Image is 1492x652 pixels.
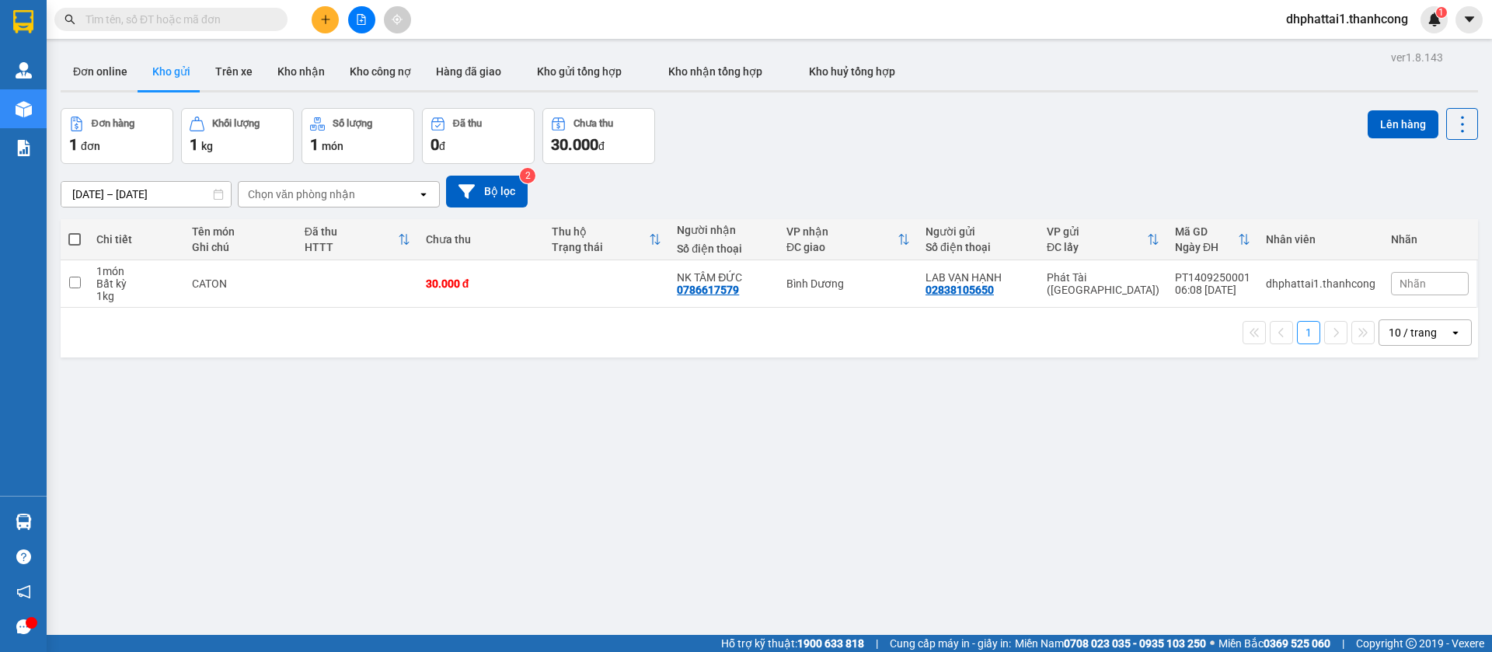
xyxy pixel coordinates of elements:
svg: open [417,188,430,200]
button: Lên hàng [1368,110,1438,138]
sup: 2 [520,168,535,183]
span: dhphattai1.thanhcong [1274,9,1421,29]
button: caret-down [1455,6,1483,33]
div: Bình Dương [786,277,910,290]
div: 0786617579 [677,284,739,296]
span: 30.000 [551,135,598,154]
div: 02838105650 [926,284,994,296]
div: Ngày ĐH [1175,241,1238,253]
div: VP nhận [786,225,898,238]
span: Nhãn [1400,277,1426,290]
button: Đơn online [61,53,140,90]
button: Chưa thu30.000đ [542,108,655,164]
span: kg [201,140,213,152]
div: Người gửi [926,225,1031,238]
span: món [322,140,343,152]
img: warehouse-icon [16,101,32,117]
th: Toggle SortBy [544,219,670,260]
div: Chọn văn phòng nhận [248,187,355,202]
button: Bộ lọc [446,176,528,207]
div: 10 / trang [1389,325,1437,340]
div: HTTT [305,241,398,253]
img: solution-icon [16,140,32,156]
img: logo-vxr [13,10,33,33]
th: Toggle SortBy [779,219,918,260]
th: Toggle SortBy [297,219,418,260]
span: | [1342,635,1344,652]
span: Kho huỷ tổng hợp [809,65,895,78]
div: Người nhận [677,224,771,236]
span: Cung cấp máy in - giấy in: [890,635,1011,652]
span: đ [439,140,445,152]
span: Hỗ trợ kỹ thuật: [721,635,864,652]
strong: 0708 023 035 - 0935 103 250 [1064,637,1206,650]
div: dhphattai1.thanhcong [1266,277,1375,290]
button: Đơn hàng1đơn [61,108,173,164]
span: 1 [310,135,319,154]
span: 1 [190,135,198,154]
svg: open [1449,326,1462,339]
div: 06:08 [DATE] [1175,284,1250,296]
span: notification [16,584,31,599]
div: Số điện thoại [677,242,771,255]
div: 1 món [96,265,176,277]
div: PT1409250001 [1175,271,1250,284]
span: ⚪️ [1210,640,1215,647]
img: warehouse-icon [16,62,32,78]
div: Nhãn [1391,233,1469,246]
span: file-add [356,14,367,25]
div: 30.000 đ [426,277,536,290]
div: Chưa thu [573,118,613,129]
div: NK TÂM ĐỨC [677,271,771,284]
div: 1 kg [96,290,176,302]
div: ver 1.8.143 [1391,49,1443,66]
button: Số lượng1món [302,108,414,164]
div: Đã thu [305,225,398,238]
div: Thu hộ [552,225,650,238]
span: | [876,635,878,652]
span: 1 [1438,7,1444,18]
div: Khối lượng [212,118,260,129]
button: Kho công nợ [337,53,424,90]
div: Nhân viên [1266,233,1375,246]
button: plus [312,6,339,33]
img: icon-new-feature [1428,12,1441,26]
button: Hàng đã giao [424,53,514,90]
div: Đã thu [453,118,482,129]
span: đơn [81,140,100,152]
div: Bất kỳ [96,277,176,290]
strong: 0369 525 060 [1264,637,1330,650]
div: Trạng thái [552,241,650,253]
button: aim [384,6,411,33]
span: Kho nhận tổng hợp [668,65,762,78]
div: LAB VẠN HẠNH [926,271,1031,284]
span: search [64,14,75,25]
div: Đơn hàng [92,118,134,129]
sup: 1 [1436,7,1447,18]
span: Miền Nam [1015,635,1206,652]
span: aim [392,14,403,25]
button: 1 [1297,321,1320,344]
div: ĐC lấy [1047,241,1147,253]
span: question-circle [16,549,31,564]
span: 1 [69,135,78,154]
button: file-add [348,6,375,33]
div: CATON [192,277,288,290]
div: Số điện thoại [926,241,1031,253]
span: copyright [1406,638,1417,649]
div: VP gửi [1047,225,1147,238]
button: Kho gửi [140,53,203,90]
button: Kho nhận [265,53,337,90]
th: Toggle SortBy [1167,219,1258,260]
button: Khối lượng1kg [181,108,294,164]
div: Phát Tài ([GEOGRAPHIC_DATA]) [1047,271,1159,296]
input: Select a date range. [61,182,231,207]
span: Miền Bắc [1218,635,1330,652]
div: Số lượng [333,118,372,129]
div: Mã GD [1175,225,1238,238]
span: 0 [431,135,439,154]
div: Ghi chú [192,241,288,253]
strong: 1900 633 818 [797,637,864,650]
div: Tên món [192,225,288,238]
span: Kho gửi tổng hợp [537,65,622,78]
